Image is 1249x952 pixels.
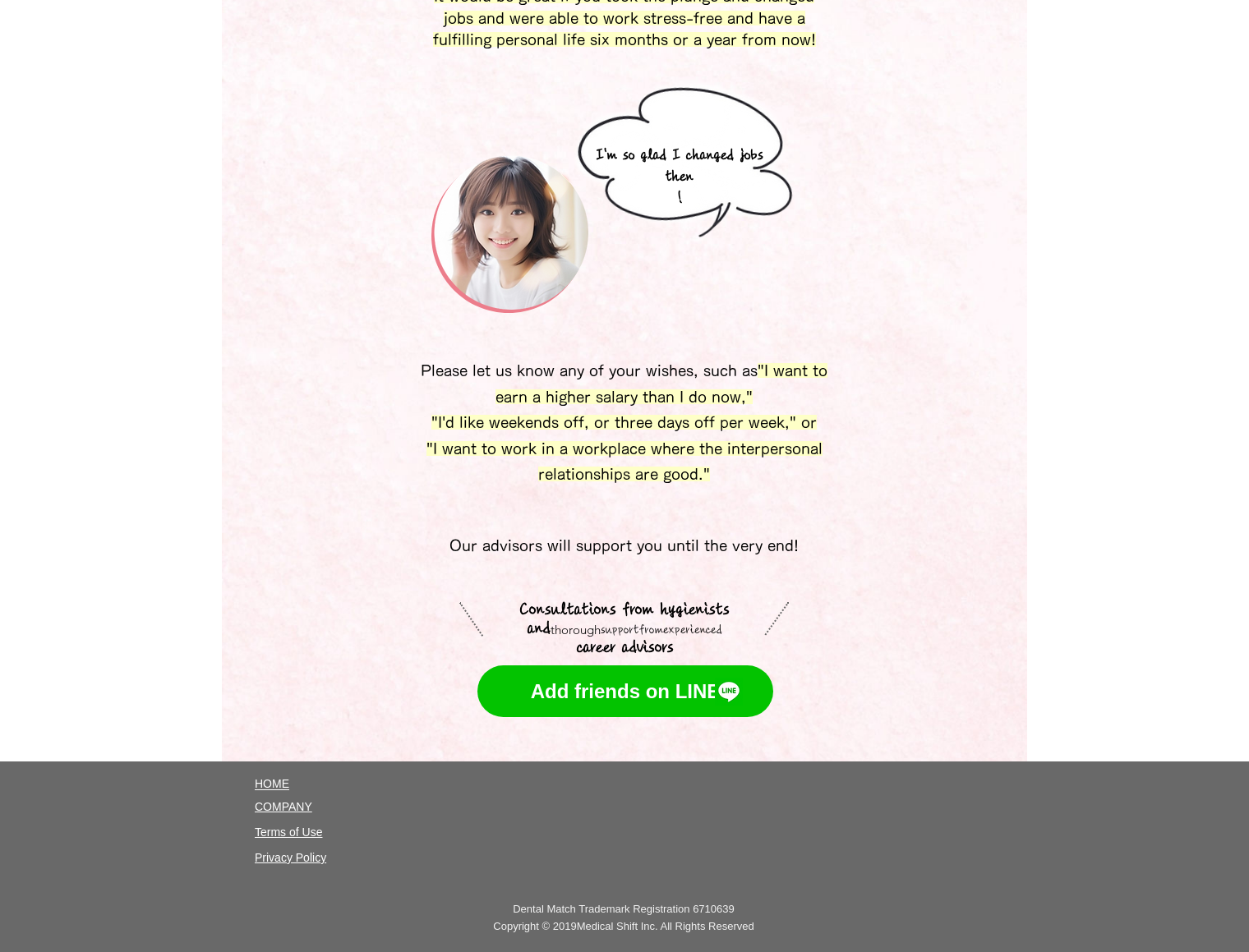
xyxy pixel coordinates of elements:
[678,190,682,205] font: !
[495,363,827,404] font: "I want to earn a higher salary than I do now,"
[255,800,312,813] a: COMPANY
[255,851,326,864] a: Privacy Policy
[577,638,674,655] font: career advisors
[663,623,722,636] font: experienced
[449,538,799,553] font: Our advisors will support you until the very end!
[513,903,735,915] font: Dental Match Trademark Registration 6710639
[597,147,763,183] font: I'm so glad I changed jobs then
[551,622,601,637] font: thorough
[426,441,823,482] font: "I want to work in a workplace where the interpersonal relationships are good."
[520,600,730,636] font: Consultations from hygienists and
[421,363,758,378] font: Please let us know any of your wishes, such as
[639,623,663,636] font: from
[255,826,322,839] a: Terms of Use
[601,623,639,636] font: support
[434,155,588,310] img: Smiling and happy woman
[531,680,721,702] font: Add friends on LINE
[577,920,754,932] font: Medical Shift Inc. All Rights Reserved
[255,777,289,790] a: HOME
[715,678,743,706] img: LINE logo
[493,920,576,932] font: Copyright © 2019
[431,415,817,430] font: "I'd like weekends off, or three days off per week," or
[477,665,773,717] a: Add friends on LINE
